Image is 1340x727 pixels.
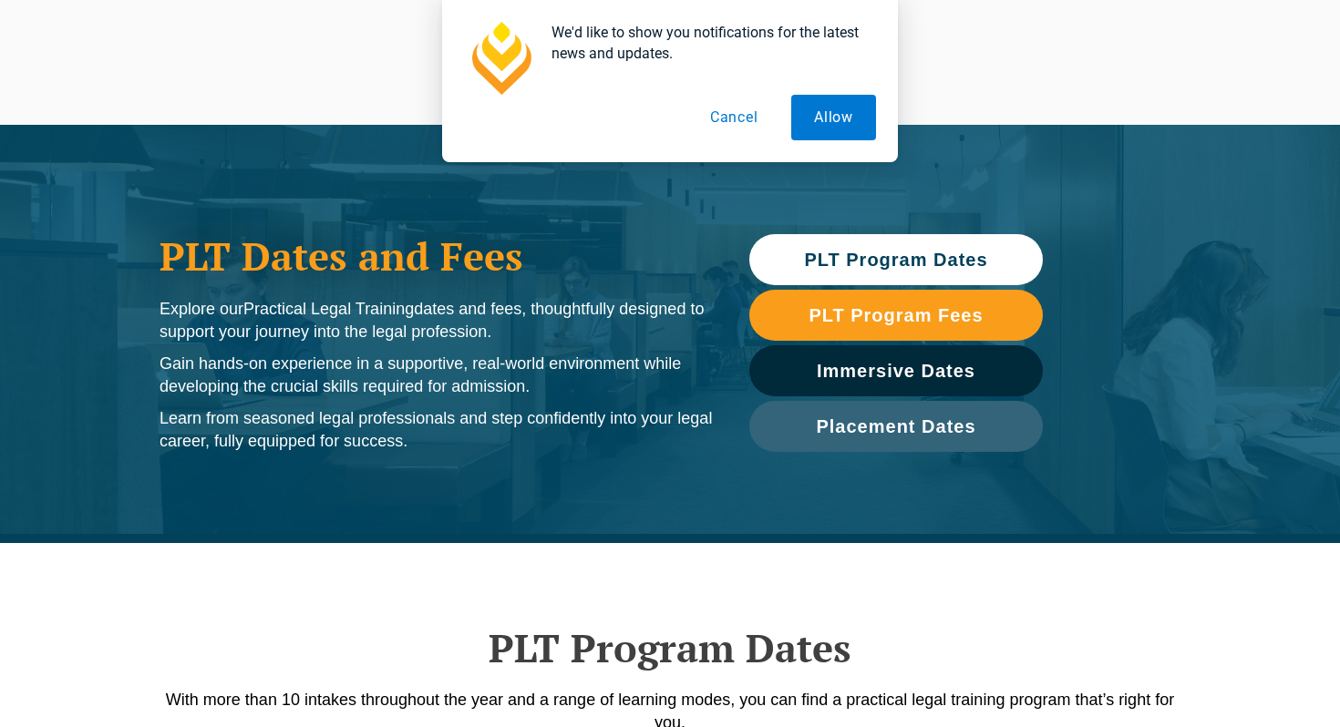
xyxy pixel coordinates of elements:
p: Gain hands-on experience in a supportive, real-world environment while developing the crucial ski... [160,353,713,398]
a: Immersive Dates [749,345,1043,396]
button: Allow [791,95,876,140]
h2: PLT Program Dates [150,625,1190,671]
p: Learn from seasoned legal professionals and step confidently into your legal career, fully equipp... [160,407,713,453]
img: notification icon [464,22,537,95]
a: PLT Program Fees [749,290,1043,341]
div: We'd like to show you notifications for the latest news and updates. [537,22,876,64]
a: PLT Program Dates [749,234,1043,285]
span: PLT Program Dates [804,251,987,269]
span: PLT Program Fees [809,306,983,324]
span: Immersive Dates [817,362,975,380]
span: Placement Dates [816,417,975,435]
p: Explore our dates and fees, thoughtfully designed to support your journey into the legal profession. [160,298,713,343]
a: Placement Dates [749,401,1043,452]
span: Practical Legal Training [243,300,414,318]
h1: PLT Dates and Fees [160,233,713,279]
button: Cancel [687,95,781,140]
